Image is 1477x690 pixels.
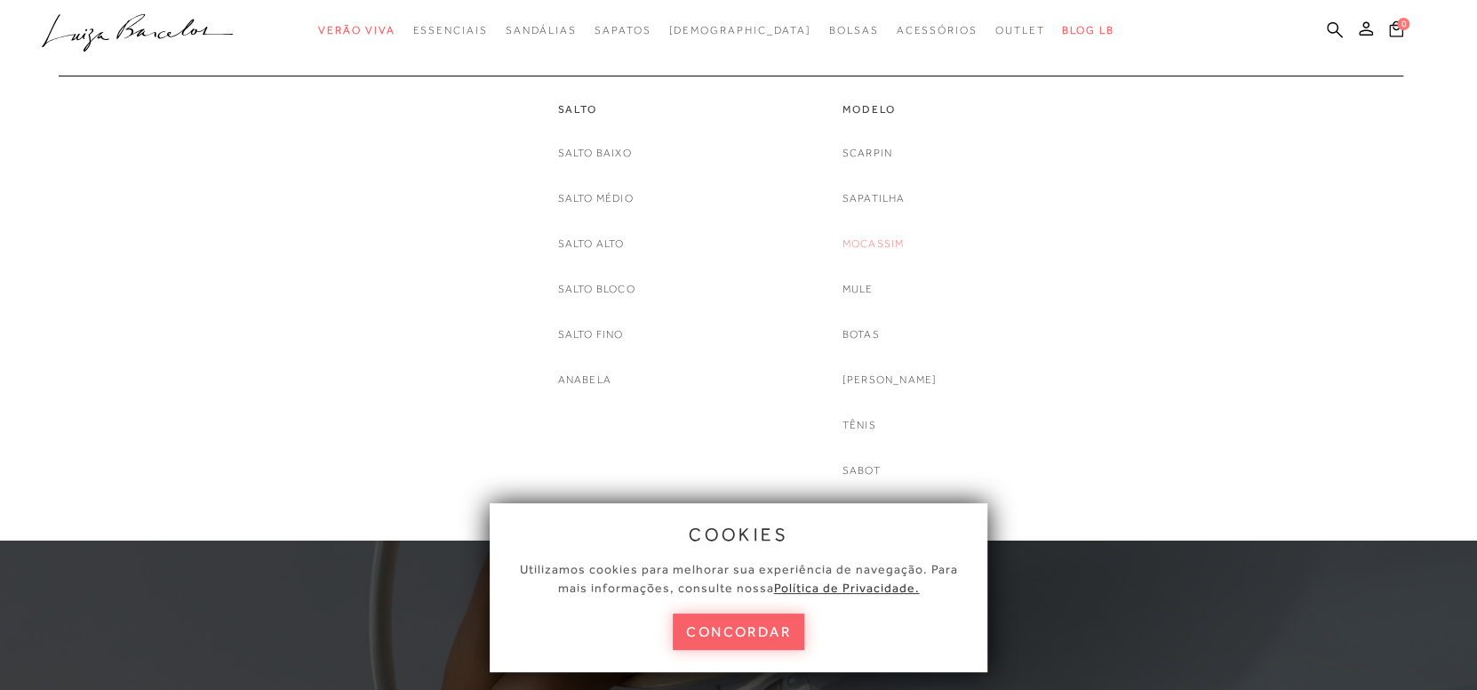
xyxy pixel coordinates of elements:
[520,562,958,595] span: Utilizamos cookies para melhorar sua experiência de navegação. Para mais informações, consulte nossa
[842,189,906,208] a: noSubCategoriesText
[829,14,879,47] a: categoryNavScreenReaderText
[842,461,881,480] a: noSubCategoriesText
[842,325,880,344] a: noSubCategoriesText
[842,280,874,299] a: noSubCategoriesText
[842,102,938,117] a: categoryNavScreenReaderText
[595,24,651,36] span: Sapatos
[557,144,631,163] a: noSubCategoriesText
[897,24,978,36] span: Acessórios
[842,144,892,163] a: noSubCategoriesText
[1062,14,1114,47] a: BLOG LB
[1384,20,1409,44] button: 0
[318,24,395,36] span: Verão Viva
[412,24,487,36] span: Essenciais
[506,14,577,47] a: categoryNavScreenReaderText
[995,24,1045,36] span: Outlet
[506,24,577,36] span: Sandálias
[897,14,978,47] a: categoryNavScreenReaderText
[412,14,487,47] a: categoryNavScreenReaderText
[557,102,635,117] a: categoryNavScreenReaderText
[1062,24,1114,36] span: BLOG LB
[557,280,635,299] a: noSubCategoriesText
[689,525,788,544] span: cookies
[1397,18,1409,30] span: 0
[557,235,624,253] a: noSubCategoriesText
[995,14,1045,47] a: categoryNavScreenReaderText
[673,614,804,650] button: concordar
[842,235,905,253] a: noSubCategoriesText
[668,24,811,36] span: [DEMOGRAPHIC_DATA]
[557,325,623,344] a: noSubCategoriesText
[829,24,879,36] span: Bolsas
[557,189,633,208] a: noSubCategoriesText
[668,14,811,47] a: noSubCategoriesText
[774,581,920,595] a: Política de Privacidade.
[842,371,938,389] a: noSubCategoriesText
[557,371,611,389] a: noSubCategoriesText
[318,14,395,47] a: categoryNavScreenReaderText
[595,14,651,47] a: categoryNavScreenReaderText
[842,416,876,435] a: noSubCategoriesText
